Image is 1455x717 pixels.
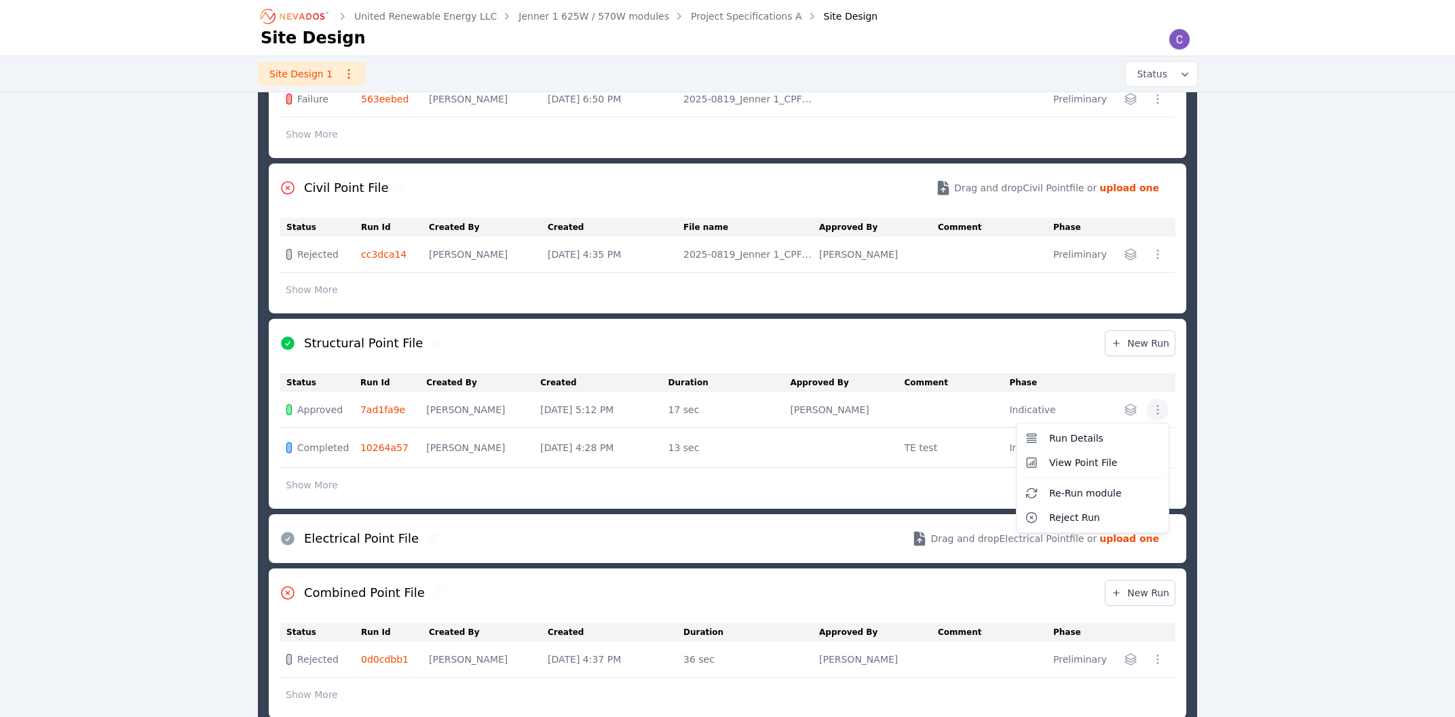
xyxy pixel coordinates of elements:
[1019,450,1166,475] button: View Point File
[1019,481,1166,505] button: Re-Run module
[1019,505,1166,530] button: Reject Run
[1019,426,1166,450] button: Run Details
[1049,486,1122,500] span: Re-Run module
[1049,511,1100,524] span: Reject Run
[1049,456,1117,469] span: View Point File
[1049,431,1103,445] span: Run Details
